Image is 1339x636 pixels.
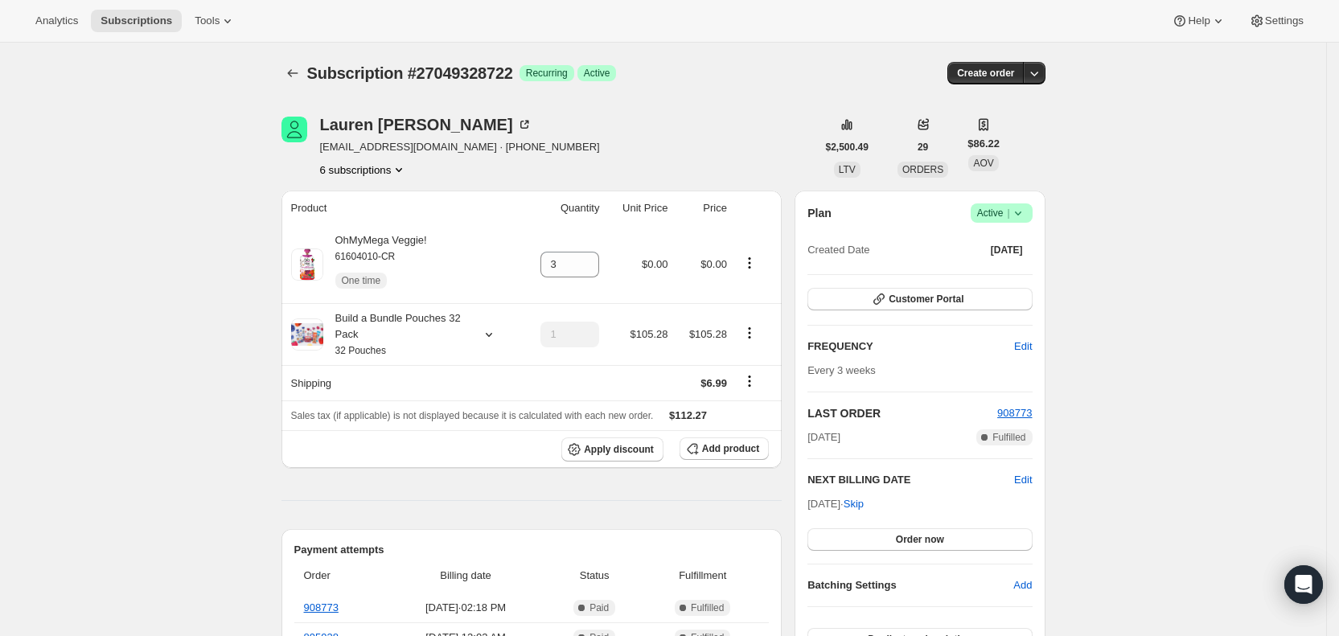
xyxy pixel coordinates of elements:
[642,258,668,270] span: $0.00
[281,191,520,226] th: Product
[839,164,856,175] span: LTV
[584,67,610,80] span: Active
[1284,565,1323,604] div: Open Intercom Messenger
[342,274,381,287] span: One time
[700,377,727,389] span: $6.99
[992,431,1025,444] span: Fulfilled
[561,437,663,462] button: Apply discount
[646,568,759,584] span: Fulfillment
[807,472,1014,488] h2: NEXT BILLING DATE
[1162,10,1235,32] button: Help
[291,248,323,281] img: product img
[630,328,667,340] span: $105.28
[323,232,427,297] div: OhMyMega Veggie!
[973,158,993,169] span: AOV
[320,117,532,133] div: Lauren [PERSON_NAME]
[991,244,1023,256] span: [DATE]
[834,491,873,517] button: Skip
[908,136,938,158] button: 29
[807,364,876,376] span: Every 3 weeks
[700,258,727,270] span: $0.00
[185,10,245,32] button: Tools
[26,10,88,32] button: Analytics
[691,601,724,614] span: Fulfilled
[844,496,864,512] span: Skip
[335,345,386,356] small: 32 Pouches
[807,288,1032,310] button: Customer Portal
[294,542,770,558] h2: Payment attempts
[589,601,609,614] span: Paid
[807,205,832,221] h2: Plan
[981,239,1033,261] button: [DATE]
[902,164,943,175] span: ORDERS
[977,205,1026,221] span: Active
[101,14,172,27] span: Subscriptions
[552,568,636,584] span: Status
[807,242,869,258] span: Created Date
[388,568,543,584] span: Billing date
[807,498,864,510] span: [DATE] ·
[1004,334,1041,359] button: Edit
[689,328,727,340] span: $105.28
[335,251,396,262] small: 61604010-CR
[1188,14,1210,27] span: Help
[737,372,762,390] button: Shipping actions
[320,139,600,155] span: [EMAIL_ADDRESS][DOMAIN_NAME] · [PHONE_NUMBER]
[35,14,78,27] span: Analytics
[669,409,707,421] span: $112.27
[604,191,672,226] th: Unit Price
[807,339,1014,355] h2: FREQUENCY
[896,533,944,546] span: Order now
[520,191,605,226] th: Quantity
[388,600,543,616] span: [DATE] · 02:18 PM
[323,310,468,359] div: Build a Bundle Pouches 32 Pack
[918,141,928,154] span: 29
[281,62,304,84] button: Subscriptions
[304,601,339,613] a: 908773
[816,136,878,158] button: $2,500.49
[957,67,1014,80] span: Create order
[91,10,182,32] button: Subscriptions
[737,254,762,272] button: Product actions
[1007,207,1009,220] span: |
[320,162,408,178] button: Product actions
[1239,10,1313,32] button: Settings
[672,191,731,226] th: Price
[294,558,384,593] th: Order
[997,407,1032,419] a: 908773
[1004,572,1041,598] button: Add
[807,577,1013,593] h6: Batching Settings
[584,443,654,456] span: Apply discount
[291,410,654,421] span: Sales tax (if applicable) is not displayed because it is calculated with each new order.
[1013,577,1032,593] span: Add
[967,136,1000,152] span: $86.22
[1014,339,1032,355] span: Edit
[526,67,568,80] span: Recurring
[997,405,1032,421] button: 908773
[195,14,220,27] span: Tools
[807,405,997,421] h2: LAST ORDER
[307,64,513,82] span: Subscription #27049328722
[281,117,307,142] span: Lauren Mandelbaum
[807,528,1032,551] button: Order now
[737,324,762,342] button: Product actions
[947,62,1024,84] button: Create order
[702,442,759,455] span: Add product
[281,365,520,400] th: Shipping
[1014,472,1032,488] button: Edit
[889,293,963,306] span: Customer Portal
[826,141,869,154] span: $2,500.49
[807,429,840,445] span: [DATE]
[680,437,769,460] button: Add product
[1265,14,1304,27] span: Settings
